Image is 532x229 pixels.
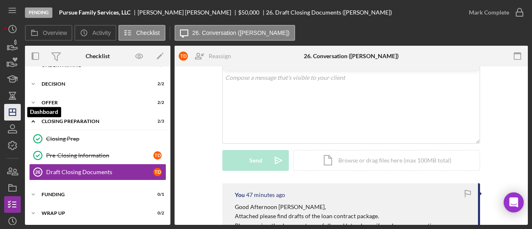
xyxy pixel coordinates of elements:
div: 26. Conversation ([PERSON_NAME]) [304,53,399,59]
button: Checklist [118,25,165,41]
div: You [235,192,245,198]
button: Activity [74,25,116,41]
label: Overview [43,30,67,36]
div: $50,000 [238,9,259,16]
div: Pending [25,7,52,18]
div: Closing Preparation [42,119,143,124]
div: 2 / 2 [149,100,164,105]
div: 26. Draft Closing Documents ([PERSON_NAME]) [266,9,392,16]
button: Overview [25,25,72,41]
label: 26. Conversation ([PERSON_NAME]) [192,30,290,36]
button: Mark Complete [461,4,528,21]
div: T D [153,168,162,176]
div: Open Intercom Messenger [504,192,524,212]
tspan: 26 [35,170,40,175]
button: TDReassign [175,48,239,64]
p: Attached please find drafts of the loan contract package. [235,212,470,221]
div: [PERSON_NAME] [PERSON_NAME] [138,9,238,16]
div: Mark Complete [469,4,509,21]
div: Funding [42,192,143,197]
p: Good Afternoon [PERSON_NAME], [235,202,470,212]
button: Send [222,150,289,171]
a: 26Draft Closing DocumentsTD [29,164,166,180]
div: 2 / 2 [149,81,164,86]
div: Decision [42,81,143,86]
div: 2 / 3 [149,119,164,124]
div: Wrap Up [42,211,143,216]
div: Pre-Closing Information [46,152,153,159]
div: 0 / 1 [149,192,164,197]
a: Pre-Closing InformationTD [29,147,166,164]
div: Closing Prep [46,135,166,142]
label: Checklist [136,30,160,36]
button: 26. Conversation ([PERSON_NAME]) [175,25,295,41]
div: Reassign [209,48,231,64]
div: T D [153,151,162,160]
div: Send [249,150,262,171]
div: Checklist [86,53,110,59]
a: Closing Prep [29,131,166,147]
div: T D [179,52,188,61]
div: Draft Closing Documents [46,169,153,175]
time: 2025-10-07 17:16 [246,192,285,198]
label: Activity [92,30,111,36]
div: Offer [42,100,143,105]
b: Pursue Family Services, LLC [59,9,131,16]
div: 0 / 2 [149,211,164,216]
